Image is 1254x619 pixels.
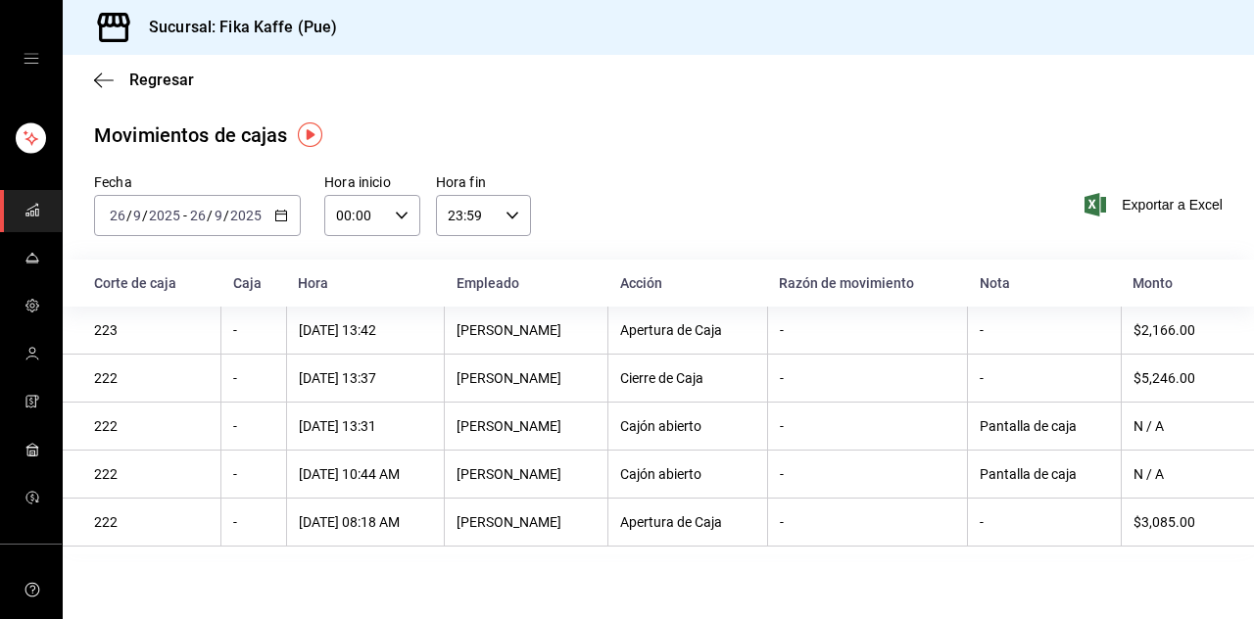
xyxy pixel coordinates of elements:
font: Regresar [129,71,194,89]
font: Pantalla de caja [980,466,1077,482]
input: ---- [148,208,181,223]
font: 222 [94,514,118,530]
font: Monto [1133,275,1173,291]
font: - [183,208,187,223]
font: Fecha [94,174,132,190]
font: Corte de caja [94,275,176,291]
font: - [980,322,984,338]
font: [PERSON_NAME] [457,514,561,530]
button: Exportar a Excel [1088,193,1223,216]
font: - [233,322,237,338]
font: [DATE] 13:37 [299,370,376,386]
font: / [126,208,132,223]
font: [DATE] 10:44 AM [299,466,400,482]
font: Cajón abierto [620,466,701,482]
font: Pantalla de caja [980,418,1077,434]
font: N / A [1133,418,1164,434]
font: - [780,322,784,338]
font: - [780,370,784,386]
font: $2,166.00 [1133,322,1195,338]
font: - [780,466,784,482]
input: -- [189,208,207,223]
font: Nota [980,275,1010,291]
font: Cierre de Caja [620,370,703,386]
input: ---- [229,208,263,223]
font: $3,085.00 [1133,514,1195,530]
font: [PERSON_NAME] [457,322,561,338]
font: - [780,514,784,530]
font: 222 [94,418,118,434]
font: - [980,514,984,530]
font: - [233,370,237,386]
font: / [223,208,229,223]
font: 222 [94,466,118,482]
font: Sucursal: Fika Kaffe (Pue) [149,18,337,36]
font: [DATE] 13:31 [299,418,376,434]
input: -- [109,208,126,223]
font: [DATE] 13:42 [299,322,376,338]
font: [DATE] 08:18 AM [299,514,400,530]
font: Empleado [457,275,519,291]
font: - [233,466,237,482]
font: Razón de movimiento [779,275,914,291]
font: Apertura de Caja [620,514,722,530]
font: 223 [94,322,118,338]
font: - [980,370,984,386]
font: / [207,208,213,223]
font: [PERSON_NAME] [457,370,561,386]
font: Hora [298,275,328,291]
font: [PERSON_NAME] [457,418,561,434]
font: Apertura de Caja [620,322,722,338]
font: Acción [620,275,662,291]
font: Cajón abierto [620,418,701,434]
button: Regresar [94,71,194,89]
font: - [233,514,237,530]
button: cajón abierto [24,51,39,67]
font: Caja [233,275,262,291]
font: / [142,208,148,223]
input: -- [214,208,223,223]
font: - [233,418,237,434]
font: Hora inicio [324,174,390,190]
font: - [780,418,784,434]
font: Movimientos de cajas [94,123,288,147]
font: 222 [94,370,118,386]
font: Exportar a Excel [1122,197,1223,213]
font: Hora fin [436,174,486,190]
font: [PERSON_NAME] [457,466,561,482]
font: N / A [1133,466,1164,482]
input: -- [132,208,142,223]
font: $5,246.00 [1133,370,1195,386]
img: Marcador de información sobre herramientas [298,122,322,147]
